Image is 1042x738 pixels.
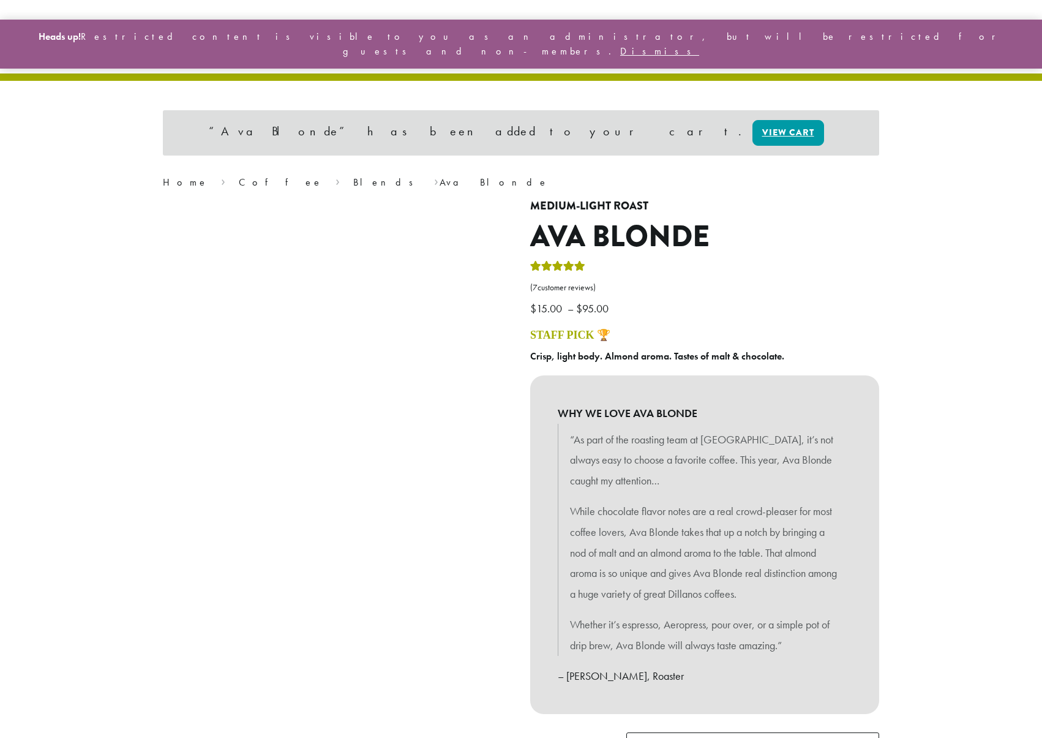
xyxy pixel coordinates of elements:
[530,200,879,213] h4: Medium-Light Roast
[335,171,340,190] span: ›
[570,501,839,604] p: While chocolate flavor notes are a real crowd-pleaser for most coffee lovers, Ava Blonde takes th...
[530,282,879,294] a: (7customer reviews)
[558,403,852,424] b: WHY WE LOVE AVA BLONDE
[530,219,879,255] h1: Ava Blonde
[39,30,81,43] strong: Heads up!
[163,175,879,190] nav: Breadcrumb
[558,666,852,687] p: – [PERSON_NAME], Roaster
[239,176,323,189] a: Coffee
[576,301,612,315] bdi: 95.00
[533,282,538,293] span: 7
[163,176,208,189] a: Home
[434,171,438,190] span: ›
[570,614,839,656] p: Whether it’s espresso, Aeropress, pour over, or a simple pot of drip brew, Ava Blonde will always...
[530,301,536,315] span: $
[530,350,784,363] b: Crisp, light body. Almond aroma. Tastes of malt & chocolate.
[353,176,421,189] a: Blends
[221,171,225,190] span: ›
[568,301,574,315] span: –
[752,120,824,146] a: View cart
[530,259,585,277] div: Rated 5.00 out of 5
[570,429,839,491] p: “As part of the roasting team at [GEOGRAPHIC_DATA], it’s not always easy to choose a favorite cof...
[530,301,565,315] bdi: 15.00
[530,329,610,341] a: STAFF PICK 🏆
[620,45,699,58] a: Dismiss
[576,301,582,315] span: $
[163,110,879,156] div: “Ava Blonde” has been added to your cart.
